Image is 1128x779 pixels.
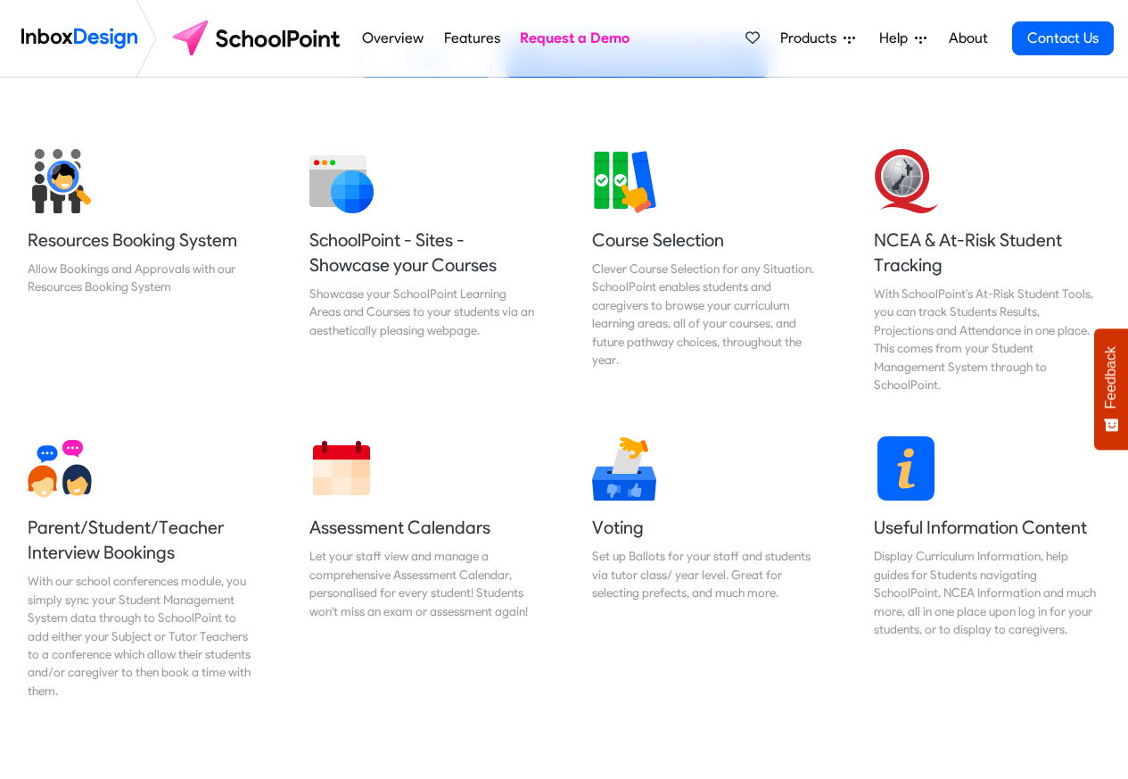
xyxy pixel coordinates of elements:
[1103,346,1119,409] span: Feedback
[860,135,1115,408] a: NCEA & At-Risk Student Tracking With SchoolPoint's At-Risk Student Tools, you can track Students ...
[28,228,254,253] h5: Resources Booking System
[592,260,819,369] div: Clever Course Selection for any Situation. SchoolPoint enables students and caregivers to browse ...
[874,547,1100,638] div: Display Curriculum Information, help guides for Students navigating SchoolPoint, NCEA Information...
[13,135,268,408] a: Resources Booking System Allow Bookings and Approvals with our Resources Booking System
[28,149,92,213] img: 2022_01_17_icon_student_search.svg
[592,547,819,601] div: Set up Ballots for your staff and students via tutor class/ year level. Great for selecting prefe...
[309,228,536,278] h5: SchoolPoint - Sites - Showcase your Courses
[1094,328,1128,450] button: Feedback - Show survey
[515,21,635,56] a: Request a Demo
[439,21,505,56] a: Features
[309,436,374,501] img: 2022_01_13_icon_calendar.svg
[872,21,934,56] a: Help
[879,28,915,49] span: Help
[578,135,833,408] a: Course Selection Clever Course Selection for any Situation. SchoolPoint enables students and care...
[28,436,92,501] img: 2022_01_13_icon_conversation.svg
[592,149,656,213] img: 2022_01_13_icon_course_selection.svg
[592,515,819,540] h5: Voting
[1012,21,1114,55] a: Contact Us
[874,149,938,213] img: 2022_01_13_icon_nzqa.svg
[164,17,352,60] img: schoolpoint logo
[28,260,254,296] div: Allow Bookings and Approvals with our Resources Booking System
[592,228,819,253] h5: Course Selection
[28,572,254,700] div: With our school conferences module, you simply sync your Student Management System data through t...
[13,422,268,714] a: Parent/Student/Teacher Interview Bookings With our school conferences module, you simply sync you...
[295,422,550,714] a: Assessment Calendars Let your staff view and manage a comprehensive Assessment Calendar, personal...
[578,422,833,714] a: Voting Set up Ballots for your staff and students via tutor class/ year level. Great for selectin...
[874,436,938,501] img: 2022_01_13_icon_information.svg
[874,515,1100,540] h5: Useful Information Content
[309,285,536,339] div: Showcase your SchoolPoint Learning Areas and Courses to your students via an aesthetically pleasi...
[309,149,374,213] img: 2022_01_12_icon_website.svg
[309,547,536,620] div: Let your staff view and manage a comprehensive Assessment Calendar, personalised for every studen...
[943,21,992,56] a: About
[295,135,550,408] a: SchoolPoint - Sites - Showcase your Courses Showcase your SchoolPoint Learning Areas and Courses ...
[874,285,1100,394] div: With SchoolPoint's At-Risk Student Tools, you can track Students Results, Projections and Attenda...
[592,436,656,501] img: 2022_01_17_icon_voting.svg
[874,228,1100,278] h5: NCEA & At-Risk Student Tracking
[309,515,536,540] h5: Assessment Calendars
[860,422,1115,714] a: Useful Information Content Display Curriculum Information, help guides for Students navigating Sc...
[780,28,844,49] span: Products
[358,21,429,56] a: Overview
[773,21,862,56] a: Products
[28,515,254,565] h5: Parent/Student/Teacher Interview Bookings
